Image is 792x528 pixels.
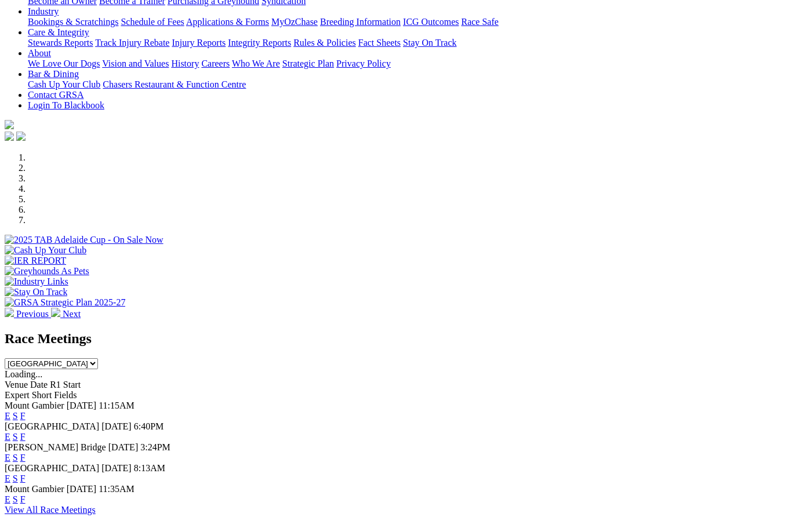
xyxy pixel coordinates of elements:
a: Industry [28,6,59,16]
span: [DATE] [101,421,132,431]
a: E [5,474,10,483]
a: F [20,453,26,463]
h2: Race Meetings [5,331,787,347]
a: Stay On Track [403,38,456,48]
span: Venue [5,380,28,389]
a: Stewards Reports [28,38,93,48]
span: 11:15AM [99,400,135,410]
span: Loading... [5,369,42,379]
a: Rules & Policies [293,38,356,48]
img: chevron-left-pager-white.svg [5,308,14,317]
a: F [20,432,26,442]
span: R1 Start [50,380,81,389]
span: 6:40PM [134,421,164,431]
img: Greyhounds As Pets [5,266,89,276]
a: ICG Outcomes [403,17,459,27]
img: facebook.svg [5,132,14,141]
img: Cash Up Your Club [5,245,86,256]
a: View All Race Meetings [5,505,96,515]
span: Expert [5,390,30,400]
img: GRSA Strategic Plan 2025-27 [5,297,125,308]
a: Strategic Plan [282,59,334,68]
a: Bookings & Scratchings [28,17,118,27]
img: chevron-right-pager-white.svg [51,308,60,317]
a: S [13,453,18,463]
a: Next [51,309,81,319]
span: Date [30,380,48,389]
a: Breeding Information [320,17,401,27]
span: 11:35AM [99,484,135,494]
a: Applications & Forms [186,17,269,27]
a: E [5,494,10,504]
a: Login To Blackbook [28,100,104,110]
a: F [20,494,26,504]
span: [DATE] [67,484,97,494]
span: [DATE] [108,442,139,452]
img: 2025 TAB Adelaide Cup - On Sale Now [5,235,164,245]
span: Mount Gambier [5,400,64,410]
span: [DATE] [101,463,132,473]
a: Integrity Reports [228,38,291,48]
a: Privacy Policy [336,59,391,68]
a: History [171,59,199,68]
img: Industry Links [5,276,68,287]
span: [DATE] [67,400,97,410]
a: Track Injury Rebate [95,38,169,48]
a: F [20,411,26,421]
a: S [13,494,18,504]
span: Fields [54,390,77,400]
a: Fact Sheets [358,38,401,48]
a: Bar & Dining [28,69,79,79]
div: Industry [28,17,787,27]
a: Contact GRSA [28,90,83,100]
a: S [13,432,18,442]
img: IER REPORT [5,256,66,266]
span: [GEOGRAPHIC_DATA] [5,463,99,473]
a: About [28,48,51,58]
a: Schedule of Fees [121,17,184,27]
a: Chasers Restaurant & Function Centre [103,79,246,89]
span: Short [32,390,52,400]
div: About [28,59,787,69]
img: logo-grsa-white.png [5,120,14,129]
img: twitter.svg [16,132,26,141]
a: Care & Integrity [28,27,89,37]
a: E [5,432,10,442]
a: Race Safe [461,17,498,27]
span: 8:13AM [134,463,165,473]
a: E [5,411,10,421]
img: Stay On Track [5,287,67,297]
div: Bar & Dining [28,79,787,90]
span: Mount Gambier [5,484,64,494]
div: Care & Integrity [28,38,787,48]
a: MyOzChase [271,17,318,27]
a: Vision and Values [102,59,169,68]
a: We Love Our Dogs [28,59,100,68]
span: [PERSON_NAME] Bridge [5,442,106,452]
a: F [20,474,26,483]
span: Previous [16,309,49,319]
span: 3:24PM [140,442,170,452]
a: S [13,411,18,421]
a: Who We Are [232,59,280,68]
a: S [13,474,18,483]
span: Next [63,309,81,319]
a: Careers [201,59,230,68]
a: Previous [5,309,51,319]
span: [GEOGRAPHIC_DATA] [5,421,99,431]
a: E [5,453,10,463]
a: Injury Reports [172,38,226,48]
a: Cash Up Your Club [28,79,100,89]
